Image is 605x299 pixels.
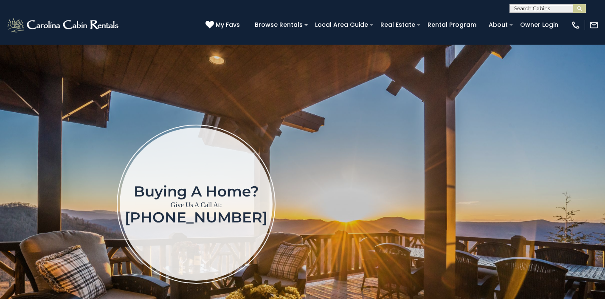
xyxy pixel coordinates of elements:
[205,20,242,30] a: My Favs
[125,208,267,226] a: [PHONE_NUMBER]
[516,18,563,31] a: Owner Login
[6,17,121,34] img: White-1-2.png
[423,18,481,31] a: Rental Program
[311,18,372,31] a: Local Area Guide
[125,199,267,211] p: Give Us A Call At:
[216,20,240,29] span: My Favs
[571,20,580,30] img: phone-regular-white.png
[250,18,307,31] a: Browse Rentals
[125,184,267,199] h1: Buying a home?
[484,18,512,31] a: About
[376,18,419,31] a: Real Estate
[589,20,599,30] img: mail-regular-white.png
